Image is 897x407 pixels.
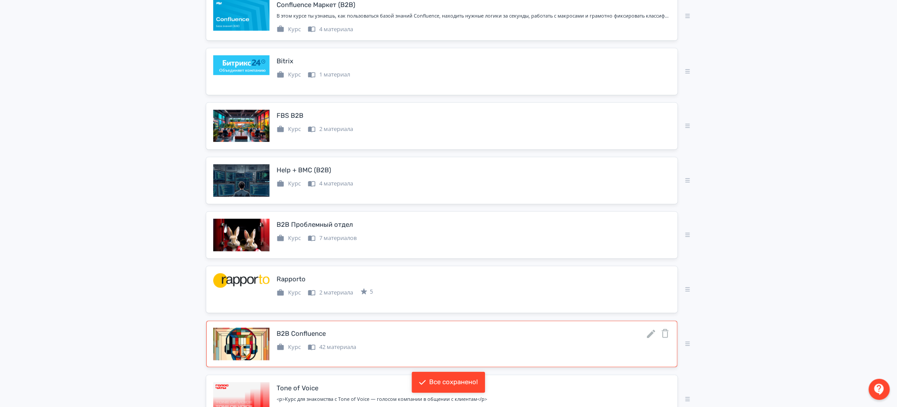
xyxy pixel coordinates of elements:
div: B2B Проблемный отдел [277,220,353,230]
div: 2 материала [308,288,353,297]
div: 1 материал [308,70,350,79]
div: Курс [277,70,301,79]
div: 42 материала [308,343,356,352]
div: Tone of Voice [277,383,318,393]
div: Курс [277,179,301,188]
div: Help + BMC (B2B) [277,165,331,175]
div: FBS B2B [277,111,303,121]
div: Курс [277,125,301,134]
div: 4 материала [308,179,353,188]
div: <p>Курс для знакомства с Tone of Voice — голосом компании в общении с клиентам</p> [277,396,671,403]
span: 5 [370,287,373,296]
div: Все сохранено! [430,378,478,387]
div: Курс [277,288,301,297]
div: Курс [277,234,301,243]
div: 2 материала [308,125,353,134]
div: В этом курсе ты узнаешь, как пользоваться базой знаний Confluence, находить нужные логики за секу... [277,12,671,20]
div: Курс [277,25,301,34]
div: В2В Confluence [277,329,326,339]
div: Bitrix [277,56,293,66]
div: Rapporto [277,274,306,284]
div: Курс [277,343,301,352]
div: 4 материала [308,25,353,34]
div: 7 материалов [308,234,357,243]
